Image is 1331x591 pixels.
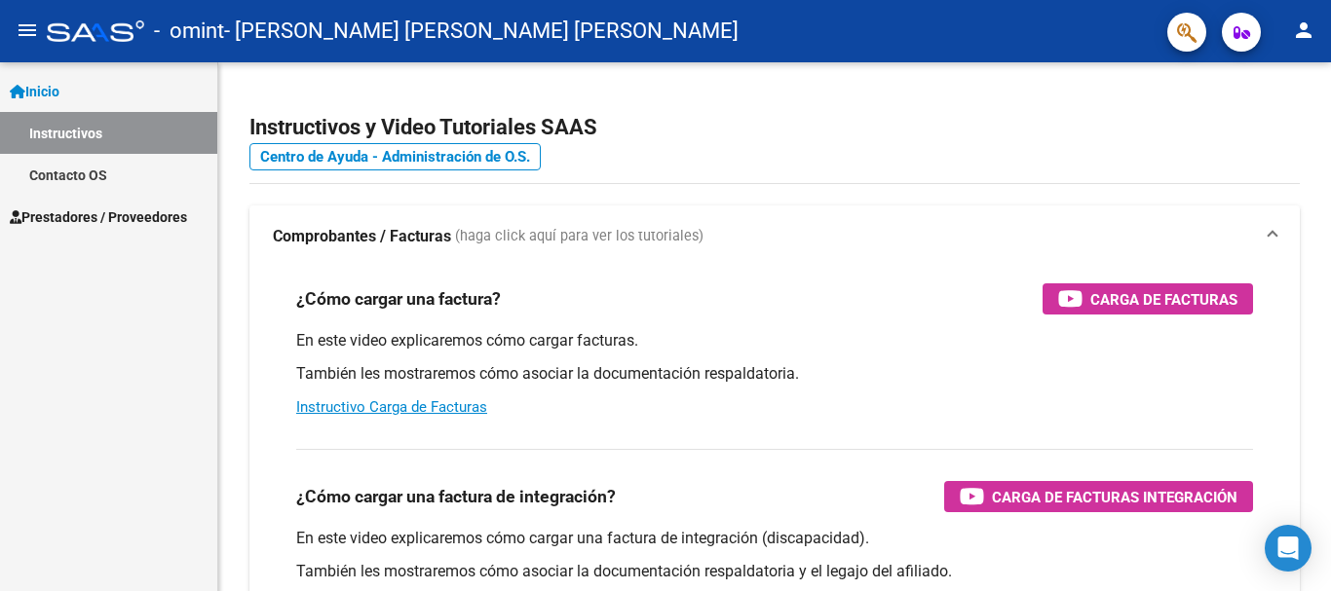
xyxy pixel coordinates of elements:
button: Carga de Facturas [1043,283,1253,314]
p: También les mostraremos cómo asociar la documentación respaldatoria. [296,363,1253,385]
div: Open Intercom Messenger [1265,525,1312,572]
span: (haga click aquí para ver los tutoriales) [455,226,704,247]
mat-icon: menu [16,18,39,42]
p: En este video explicaremos cómo cargar facturas. [296,330,1253,351]
button: Carga de Facturas Integración [944,481,1253,512]
h2: Instructivos y Video Tutoriales SAAS [249,109,1300,146]
mat-expansion-panel-header: Comprobantes / Facturas (haga click aquí para ver los tutoriales) [249,205,1300,268]
span: Carga de Facturas [1090,287,1237,312]
span: Inicio [10,81,59,102]
a: Instructivo Carga de Facturas [296,398,487,416]
strong: Comprobantes / Facturas [273,226,451,247]
p: En este video explicaremos cómo cargar una factura de integración (discapacidad). [296,528,1253,549]
h3: ¿Cómo cargar una factura de integración? [296,483,616,510]
mat-icon: person [1292,18,1315,42]
p: También les mostraremos cómo asociar la documentación respaldatoria y el legajo del afiliado. [296,561,1253,582]
span: - omint [154,10,224,53]
a: Centro de Ayuda - Administración de O.S. [249,143,541,170]
h3: ¿Cómo cargar una factura? [296,285,501,313]
span: Carga de Facturas Integración [992,485,1237,509]
span: Prestadores / Proveedores [10,206,187,228]
span: - [PERSON_NAME] [PERSON_NAME] [PERSON_NAME] [224,10,739,53]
